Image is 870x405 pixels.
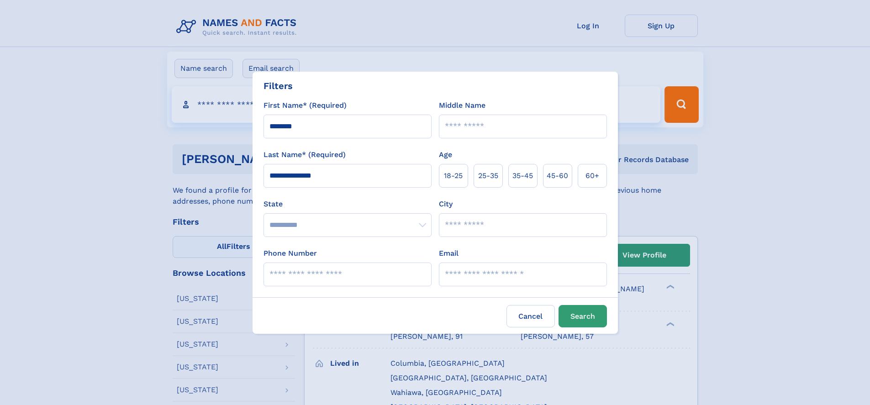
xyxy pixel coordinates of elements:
label: Cancel [506,305,555,327]
label: Phone Number [264,248,317,259]
label: Email [439,248,459,259]
label: Middle Name [439,100,485,111]
label: First Name* (Required) [264,100,347,111]
button: Search [559,305,607,327]
span: 35‑45 [512,170,533,181]
span: 60+ [585,170,599,181]
label: State [264,199,432,210]
span: 25‑35 [478,170,498,181]
span: 45‑60 [547,170,568,181]
label: Age [439,149,452,160]
label: Last Name* (Required) [264,149,346,160]
label: City [439,199,453,210]
span: 18‑25 [444,170,463,181]
div: Filters [264,79,293,93]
